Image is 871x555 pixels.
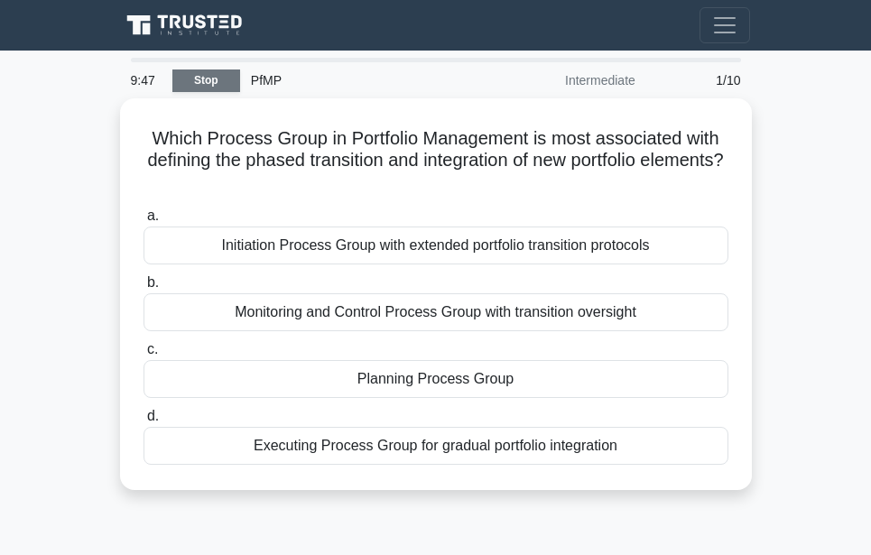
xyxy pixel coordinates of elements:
button: Toggle navigation [700,7,750,43]
div: 1/10 [646,62,752,98]
div: Intermediate [488,62,646,98]
a: Stop [172,69,240,92]
span: a. [147,208,159,223]
div: Initiation Process Group with extended portfolio transition protocols [144,227,728,264]
span: c. [147,341,158,356]
div: Executing Process Group for gradual portfolio integration [144,427,728,465]
span: d. [147,408,159,423]
div: PfMP [240,62,488,98]
span: b. [147,274,159,290]
div: 9:47 [120,62,172,98]
div: Monitoring and Control Process Group with transition oversight [144,293,728,331]
h5: Which Process Group in Portfolio Management is most associated with defining the phased transitio... [142,127,730,194]
div: Planning Process Group [144,360,728,398]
